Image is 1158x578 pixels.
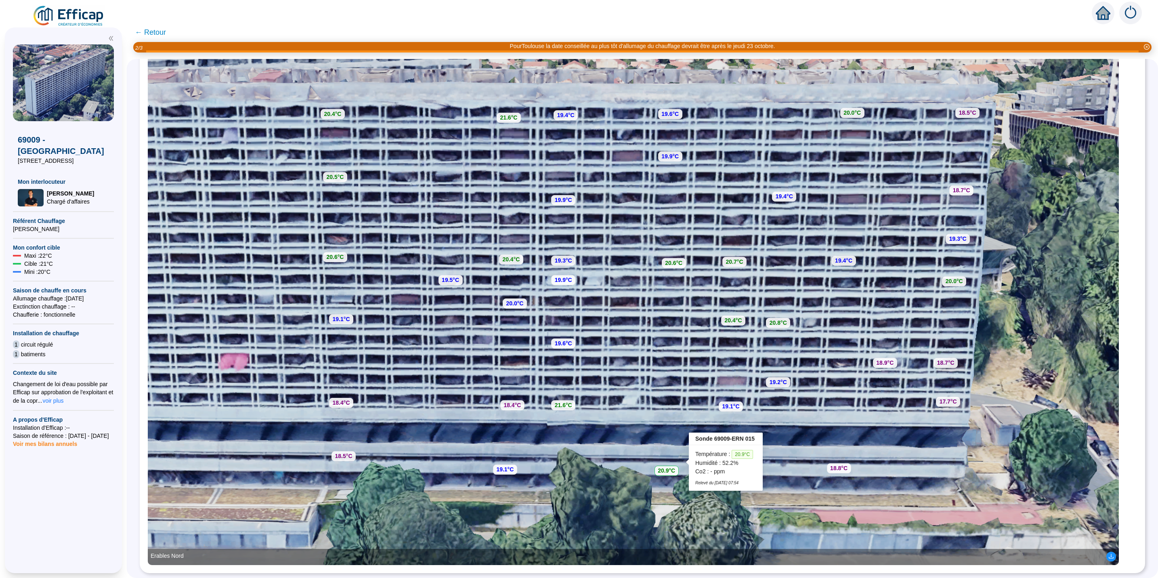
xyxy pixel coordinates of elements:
strong: 18.4°C [333,399,350,406]
span: 20.9°C [732,450,753,459]
span: Mon confort cible [13,244,114,252]
span: [STREET_ADDRESS] [18,157,109,165]
i: 2 / 3 [135,45,143,51]
span: Mini : 20 °C [24,268,50,276]
div: Co2 : - ppm [695,467,756,476]
strong: 19.1°C [722,403,740,410]
strong: 19.4°C [835,257,852,264]
strong: 18.5°C [335,453,352,459]
strong: 19.6°C [555,340,572,347]
strong: 18.5°C [959,109,976,116]
span: Référent Chauffage [13,217,114,225]
strong: 20.0°C [506,300,523,307]
strong: 20.5°C [327,174,344,180]
img: efficap energie logo [32,5,105,27]
span: voir plus [42,397,63,405]
span: Voir mes bilans annuels [13,436,77,447]
button: voir plus [42,396,64,405]
span: 1 [13,340,19,349]
strong: 18.8°C [830,465,848,471]
strong: 18.9°C [876,359,894,366]
img: Chargé d'affaires [18,189,44,206]
strong: 19.3°C [555,257,572,264]
span: ← Retour [135,27,166,38]
strong: 19.9°C [555,197,572,203]
strong: 20.4°C [324,111,341,117]
div: Relevé du [DATE] 07:54 [695,480,756,486]
span: home [1096,6,1110,20]
span: A propos d'Efficap [13,416,114,424]
strong: 20.8°C [770,319,787,326]
span: download [1108,553,1114,559]
img: alerts [1119,2,1142,24]
strong: 20.6°C [665,260,682,266]
strong: 19.4°C [557,112,575,118]
strong: 20.6°C [327,254,344,260]
strong: 19.1°C [496,466,514,473]
div: Sonde 69009-ERN 015 [689,433,763,445]
span: Installation d'Efficap : -- [13,424,114,432]
strong: 19.5°C [442,277,459,283]
span: circuit régulé [21,340,53,349]
strong: 18.7°C [953,187,970,193]
span: Contexte du site [13,369,114,377]
span: Allumage chauffage : [DATE] [13,294,114,303]
span: Chaufferie : fonctionnelle [13,311,114,319]
span: Saison de référence : [DATE] - [DATE] [13,432,114,440]
span: Installation de chauffage [13,329,114,337]
strong: 20.0°C [946,278,963,284]
strong: 20.9°C [658,467,675,474]
div: Changement de loi d'eau possible par Efficap sur approbation de l'exploitant et de la copr... [13,380,114,405]
span: Chargé d'affaires [47,198,94,206]
span: double-left [108,36,114,41]
strong: 18.7°C [937,359,955,366]
div: Humidité : 52.2% [695,459,756,467]
strong: 21.6°C [500,114,517,121]
span: Cible : 21 °C [24,260,53,268]
strong: 18.4°C [503,402,521,408]
span: Erables Nord [151,552,184,562]
span: [PERSON_NAME] [13,225,114,233]
strong: 20.4°C [502,256,520,263]
span: Mon interlocuteur [18,178,109,186]
strong: 19.4°C [776,193,793,200]
strong: 19.3°C [949,235,967,242]
span: 1 [13,350,19,358]
strong: 17.7°C [940,398,957,405]
strong: 20.7°C [726,259,743,265]
strong: 20.0°C [843,109,861,116]
strong: 19.9°C [661,153,679,160]
strong: 19.9°C [555,277,572,283]
strong: 19.6°C [661,111,679,117]
strong: 21.6°C [555,402,572,408]
strong: 19.2°C [770,379,787,385]
span: 69009 - [GEOGRAPHIC_DATA] [18,134,109,157]
span: close-circle [1144,44,1150,50]
strong: 19.1°C [333,316,350,322]
span: Exctinction chauffage : -- [13,303,114,311]
div: PourToulouse la date conseillée au plus tôt d'allumage du chauffage devrait être après le jeudi 2... [510,42,775,50]
span: [PERSON_NAME] [47,189,94,198]
span: batiments [21,350,46,358]
span: Maxi : 22 °C [24,252,52,260]
div: Température : [695,450,756,459]
strong: 20.4°C [725,317,742,324]
span: Saison de chauffe en cours [13,286,114,294]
